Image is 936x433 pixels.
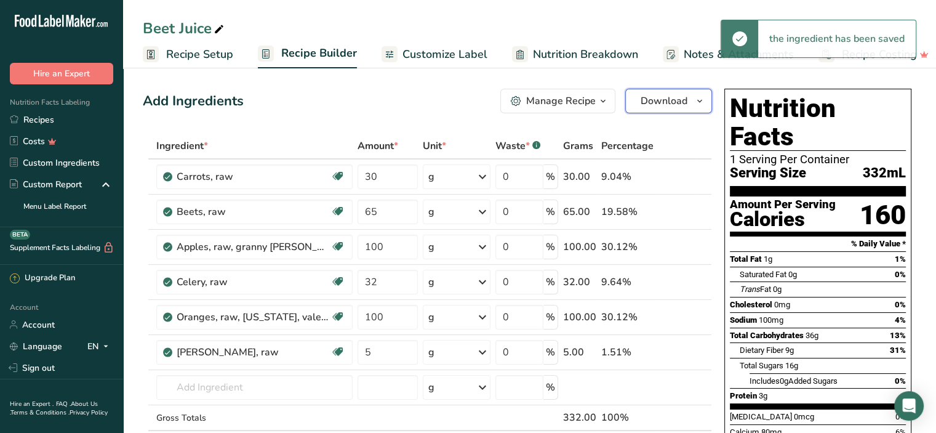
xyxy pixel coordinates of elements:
[750,376,838,386] span: Includes Added Sugars
[177,275,330,289] div: Celery, raw
[890,331,906,340] span: 13%
[895,270,906,279] span: 0%
[895,376,906,386] span: 0%
[740,285,771,294] span: Fat
[758,20,916,57] div: the ingredient has been saved
[895,412,906,421] span: 0%
[895,254,906,264] span: 1%
[177,310,330,325] div: Oranges, raw, [US_STATE], valencias
[730,300,772,309] span: Cholesterol
[563,310,596,325] div: 100.00
[641,94,687,108] span: Download
[10,408,70,417] a: Terms & Conditions .
[166,46,233,63] span: Recipe Setup
[10,336,62,357] a: Language
[730,237,906,251] section: % Daily Value *
[785,361,798,370] span: 16g
[740,346,783,355] span: Dietary Fiber
[563,204,596,219] div: 65.00
[625,89,712,113] button: Download
[764,254,772,264] span: 1g
[143,91,244,111] div: Add Ingredients
[156,375,353,400] input: Add Ingredient
[730,199,836,211] div: Amount Per Serving
[730,153,906,166] div: 1 Serving Per Container
[563,240,596,254] div: 100.00
[500,89,615,113] button: Manage Recipe
[780,376,788,386] span: 0g
[177,204,330,219] div: Beets, raw
[281,45,357,62] span: Recipe Builder
[863,166,906,181] span: 332mL
[428,275,434,289] div: g
[563,345,596,360] div: 5.00
[10,272,75,285] div: Upgrade Plan
[10,230,30,240] div: BETA
[563,275,596,289] div: 32.00
[258,39,357,69] a: Recipe Builder
[402,46,487,63] span: Customize Label
[143,17,226,39] div: Beet Juice
[730,94,906,151] h1: Nutrition Facts
[563,410,596,425] div: 332.00
[730,315,757,325] span: Sodium
[806,331,818,340] span: 36g
[730,166,806,181] span: Serving Size
[601,345,654,360] div: 1.51%
[730,254,762,264] span: Total Fat
[143,41,233,68] a: Recipe Setup
[785,346,794,355] span: 9g
[10,400,54,408] a: Hire an Expert .
[759,315,783,325] span: 100mg
[10,63,113,84] button: Hire an Expert
[895,300,906,309] span: 0%
[563,139,593,153] span: Grams
[601,204,654,219] div: 19.58%
[428,345,434,360] div: g
[601,240,654,254] div: 30.12%
[860,199,906,232] div: 160
[177,240,330,254] div: Apples, raw, granny [PERSON_NAME], with skin (Includes foods for USDA's Food Distribution Program)
[759,391,767,400] span: 3g
[428,310,434,325] div: g
[773,285,782,294] span: 0g
[156,411,353,424] div: Gross Totals
[87,339,113,354] div: EN
[794,412,814,421] span: 0mcg
[601,139,654,153] span: Percentage
[563,169,596,184] div: 30.00
[774,300,790,309] span: 0mg
[730,331,804,340] span: Total Carbohydrates
[526,94,596,108] div: Manage Recipe
[601,310,654,325] div: 30.12%
[890,346,906,355] span: 31%
[788,270,797,279] span: 0g
[512,41,638,68] a: Nutrition Breakdown
[382,41,487,68] a: Customize Label
[818,41,929,68] a: Recipe Costing
[740,361,783,370] span: Total Sugars
[533,46,638,63] span: Nutrition Breakdown
[740,285,760,294] i: Trans
[895,315,906,325] span: 4%
[428,204,434,219] div: g
[730,412,792,421] span: [MEDICAL_DATA]
[56,400,71,408] a: FAQ .
[358,139,398,153] span: Amount
[177,169,330,184] div: Carrots, raw
[730,391,757,400] span: Protein
[428,240,434,254] div: g
[156,139,208,153] span: Ingredient
[894,391,924,421] div: Open Intercom Messenger
[177,345,330,360] div: [PERSON_NAME], raw
[730,211,836,229] div: Calories
[70,408,108,417] a: Privacy Policy
[10,178,82,191] div: Custom Report
[663,41,794,68] a: Notes & Attachments
[601,275,654,289] div: 9.64%
[428,169,434,184] div: g
[495,139,540,153] div: Waste
[740,270,786,279] span: Saturated Fat
[601,169,654,184] div: 9.04%
[684,46,794,63] span: Notes & Attachments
